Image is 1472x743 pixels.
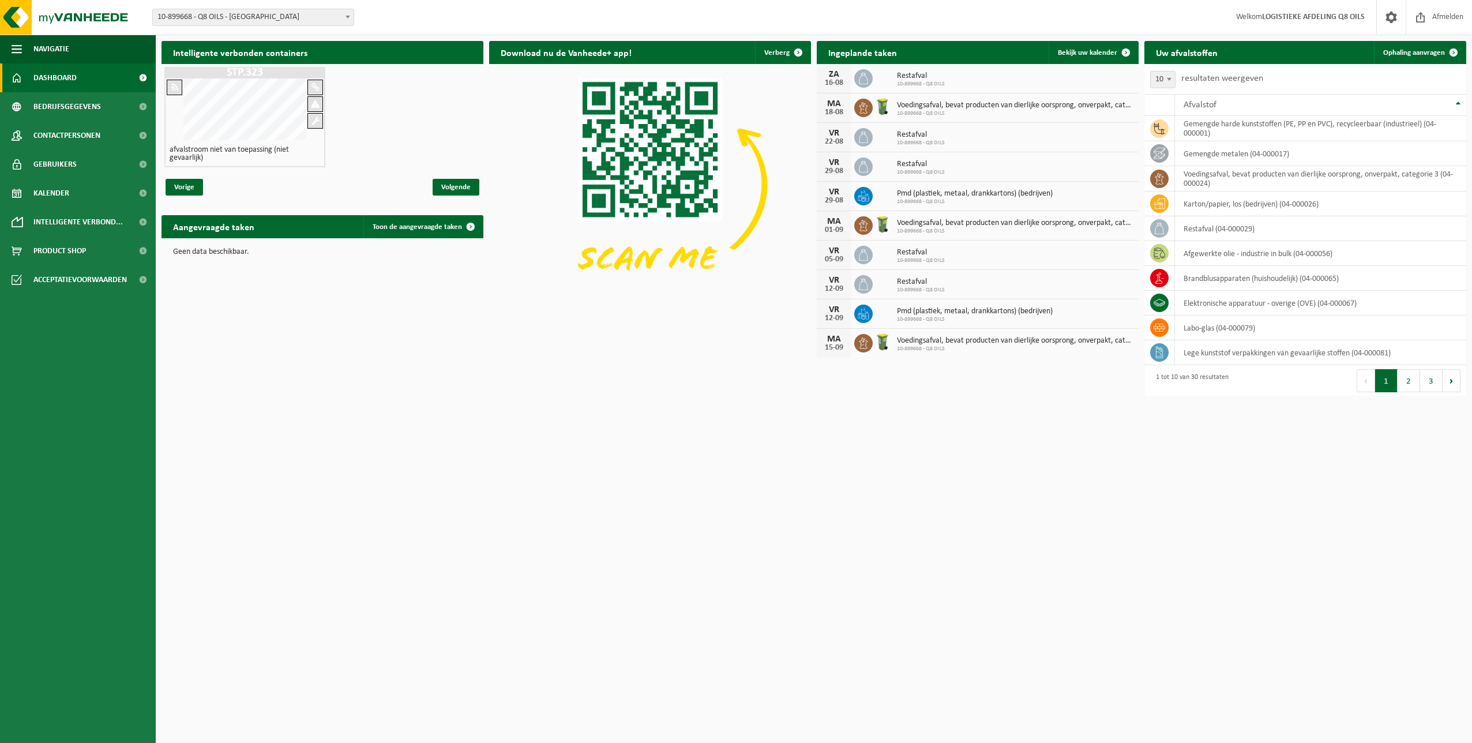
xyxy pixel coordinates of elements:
div: 29-08 [823,167,846,175]
span: 10-899668 - Q8 OILS [897,346,1133,352]
span: Product Shop [33,237,86,265]
td: afgewerkte olie - industrie in bulk (04-000056) [1175,241,1466,266]
div: 29-08 [823,197,846,205]
span: Navigatie [33,35,69,63]
span: Pmd (plastiek, metaal, drankkartons) (bedrijven) [897,189,1053,198]
h2: Intelligente verbonden containers [162,41,483,63]
span: Voedingsafval, bevat producten van dierlijke oorsprong, onverpakt, categorie 3 [897,219,1133,228]
span: Dashboard [33,63,77,92]
h2: Ingeplande taken [817,41,908,63]
span: Restafval [897,248,945,257]
span: 10-899668 - Q8 OILS [897,81,945,88]
div: MA [823,335,846,344]
div: VR [823,246,846,256]
span: Pmd (plastiek, metaal, drankkartons) (bedrijven) [897,307,1053,316]
td: labo-glas (04-000079) [1175,316,1466,340]
div: 12-09 [823,285,846,293]
span: Restafval [897,277,945,287]
td: brandblusapparaten (huishoudelijk) (04-000065) [1175,266,1466,291]
td: restafval (04-000029) [1175,216,1466,241]
button: Verberg [755,41,810,64]
button: Next [1443,369,1460,392]
img: Download de VHEPlus App [489,64,811,306]
span: Voedingsafval, bevat producten van dierlijke oorsprong, onverpakt, categorie 3 [897,101,1133,110]
span: Toon de aangevraagde taken [373,223,462,231]
span: 10-899668 - Q8 OILS [897,169,945,176]
span: 10-899668 - Q8 OILS [897,228,1133,235]
div: VR [823,305,846,314]
p: Geen data beschikbaar. [173,248,472,256]
span: Acceptatievoorwaarden [33,265,127,294]
div: ZA [823,70,846,79]
h1: STP.323 [167,67,322,78]
span: 10-899668 - Q8 OILS [897,198,1053,205]
span: Voedingsafval, bevat producten van dierlijke oorsprong, onverpakt, categorie 3 [897,336,1133,346]
span: Vorige [166,179,203,196]
span: Verberg [764,49,790,57]
button: 2 [1398,369,1420,392]
td: voedingsafval, bevat producten van dierlijke oorsprong, onverpakt, categorie 3 (04-000024) [1175,166,1466,192]
strong: LOGISTIEKE AFDELING Q8 OILS [1262,13,1365,21]
span: 10-899668 - Q8 OILS [897,140,945,147]
span: Ophaling aanvragen [1383,49,1445,57]
a: Toon de aangevraagde taken [363,215,482,238]
span: Bekijk uw kalender [1058,49,1117,57]
div: MA [823,99,846,108]
h2: Aangevraagde taken [162,215,266,238]
span: Restafval [897,130,945,140]
div: VR [823,129,846,138]
span: Afvalstof [1184,100,1216,110]
span: 10-899668 - Q8 OILS [897,316,1053,323]
td: gemengde metalen (04-000017) [1175,141,1466,166]
div: 16-08 [823,79,846,87]
span: Gebruikers [33,150,77,179]
td: karton/papier, los (bedrijven) (04-000026) [1175,192,1466,216]
div: 1 tot 10 van 30 resultaten [1150,368,1229,393]
label: resultaten weergeven [1181,74,1263,83]
img: WB-0140-HPE-GN-50 [873,97,892,117]
span: 10 [1151,72,1175,88]
span: Intelligente verbond... [33,208,123,237]
div: 22-08 [823,138,846,146]
h2: Uw afvalstoffen [1144,41,1229,63]
span: 10-899668 - Q8 OILS [897,110,1133,117]
h2: Download nu de Vanheede+ app! [489,41,643,63]
div: 01-09 [823,226,846,234]
td: gemengde harde kunststoffen (PE, PP en PVC), recycleerbaar (industrieel) (04-000001) [1175,116,1466,141]
div: MA [823,217,846,226]
button: Previous [1357,369,1375,392]
span: Bedrijfsgegevens [33,92,101,121]
span: Contactpersonen [33,121,100,150]
button: 3 [1420,369,1443,392]
td: lege kunststof verpakkingen van gevaarlijke stoffen (04-000081) [1175,340,1466,365]
span: 10 [1150,71,1176,88]
div: 15-09 [823,344,846,352]
a: Ophaling aanvragen [1374,41,1465,64]
span: 10-899668 - Q8 OILS - ANTWERPEN [152,9,354,26]
span: 10-899668 - Q8 OILS [897,257,945,264]
div: 12-09 [823,314,846,322]
div: VR [823,276,846,285]
button: 1 [1375,369,1398,392]
span: 10-899668 - Q8 OILS [897,287,945,294]
a: Bekijk uw kalender [1049,41,1137,64]
div: 05-09 [823,256,846,264]
span: Kalender [33,179,69,208]
span: Volgende [433,179,479,196]
span: Restafval [897,72,945,81]
td: elektronische apparatuur - overige (OVE) (04-000067) [1175,291,1466,316]
span: Restafval [897,160,945,169]
div: VR [823,187,846,197]
h4: afvalstroom niet van toepassing (niet gevaarlijk) [170,146,320,162]
div: VR [823,158,846,167]
img: WB-0140-HPE-GN-50 [873,215,892,234]
img: WB-0140-HPE-GN-50 [873,332,892,352]
div: 18-08 [823,108,846,117]
span: 10-899668 - Q8 OILS - ANTWERPEN [153,9,354,25]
